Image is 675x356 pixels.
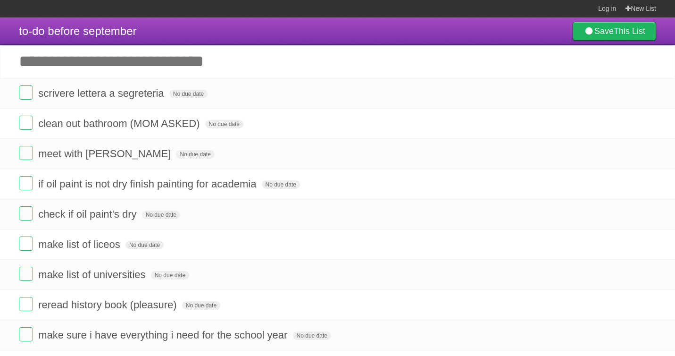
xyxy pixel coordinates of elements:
span: clean out bathroom (MOM ASKED) [38,118,202,129]
span: scrivere lettera a segreteria [38,87,167,99]
label: Done [19,297,33,311]
span: if oil paint is not dry finish painting for academia [38,178,258,190]
label: Done [19,176,33,190]
span: make list of liceos [38,238,123,250]
span: make list of universities [38,269,148,280]
span: meet with [PERSON_NAME] [38,148,173,160]
label: Done [19,85,33,100]
span: No due date [176,150,214,159]
span: No due date [293,331,331,340]
label: Done [19,267,33,281]
label: Done [19,146,33,160]
label: Done [19,206,33,220]
span: reread history book (pleasure) [38,299,179,311]
span: to-do before september [19,25,136,37]
span: check if oil paint's dry [38,208,139,220]
span: No due date [169,90,208,98]
span: make sure i have everything i need for the school year [38,329,290,341]
span: No due date [262,180,300,189]
label: Done [19,116,33,130]
label: Done [19,237,33,251]
a: SaveThis List [573,22,656,41]
span: No due date [151,271,189,280]
span: No due date [125,241,164,249]
span: No due date [205,120,243,128]
label: Done [19,327,33,341]
b: This List [614,26,645,36]
span: No due date [182,301,220,310]
span: No due date [142,211,180,219]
